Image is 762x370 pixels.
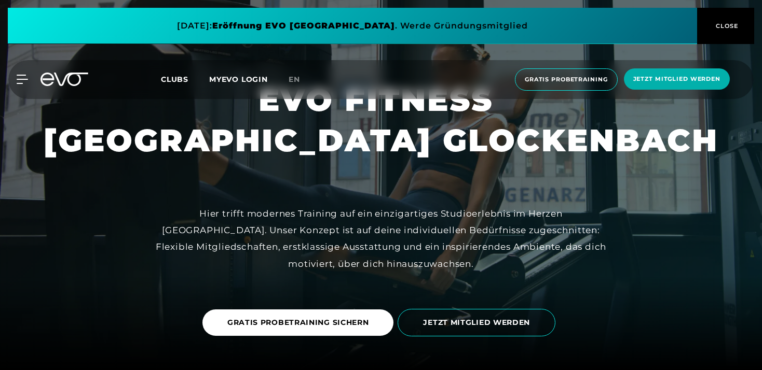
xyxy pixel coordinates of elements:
span: GRATIS PROBETRAINING SICHERN [227,317,369,328]
span: CLOSE [713,21,739,31]
span: Gratis Probetraining [525,75,608,84]
span: en [289,75,300,84]
span: JETZT MITGLIED WERDEN [423,317,530,328]
a: Clubs [161,74,209,84]
a: Jetzt Mitglied werden [621,68,733,91]
span: Clubs [161,75,188,84]
h1: EVO FITNESS [GEOGRAPHIC_DATA] GLOCKENBACH [44,80,718,161]
a: MYEVO LOGIN [209,75,268,84]
span: Jetzt Mitglied werden [633,75,720,83]
a: JETZT MITGLIED WERDEN [398,301,560,344]
a: GRATIS PROBETRAINING SICHERN [202,302,398,344]
button: CLOSE [697,8,754,44]
a: Gratis Probetraining [512,68,621,91]
div: Hier trifft modernes Training auf ein einzigartiges Studioerlebnis im Herzen [GEOGRAPHIC_DATA]. U... [147,205,615,272]
a: en [289,74,312,86]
